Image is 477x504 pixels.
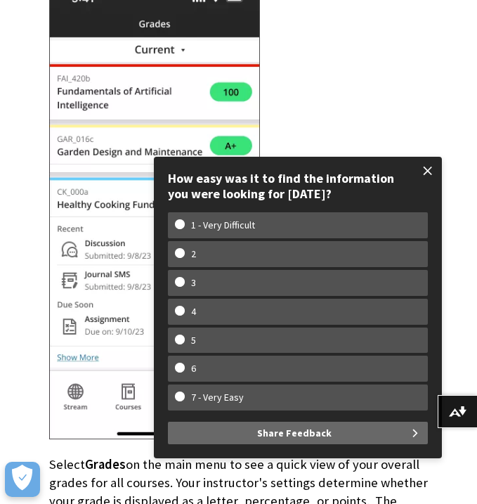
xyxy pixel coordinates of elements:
[175,392,260,403] w-span: 7 - Very Easy
[175,219,271,231] w-span: 1 - Very Difficult
[168,171,428,201] div: How easy was it to find the information you were looking for [DATE]?
[257,422,332,444] span: Share Feedback
[175,335,212,347] w-span: 5
[168,422,428,444] button: Share Feedback
[5,462,40,497] button: Open Preferences
[175,248,212,260] w-span: 2
[175,306,212,318] w-span: 4
[85,456,126,472] span: Grades
[175,277,212,289] w-span: 3
[175,363,212,375] w-span: 6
